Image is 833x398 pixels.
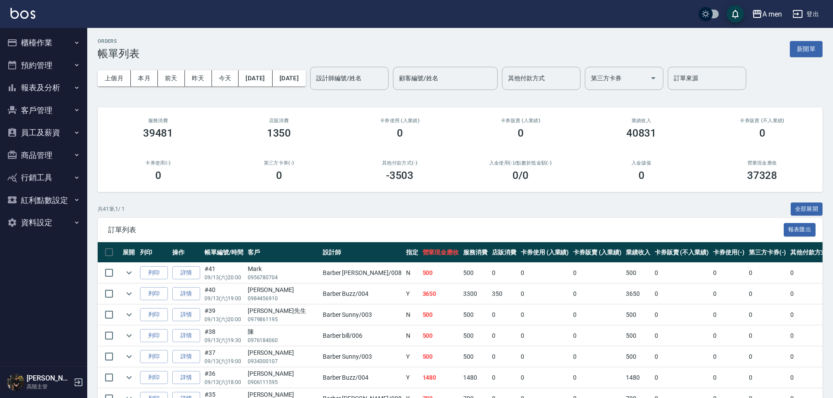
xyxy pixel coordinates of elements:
[747,305,789,325] td: 0
[140,266,168,280] button: 列印
[123,266,136,279] button: expand row
[140,287,168,301] button: 列印
[591,118,691,124] h2: 業績收入
[646,71,660,85] button: Open
[248,336,318,344] p: 0976184060
[10,8,35,19] img: Logo
[212,70,239,86] button: 今天
[172,329,200,343] a: 詳情
[273,70,306,86] button: [DATE]
[3,144,84,167] button: 商品管理
[420,305,461,325] td: 500
[712,118,812,124] h2: 卡券販賣 (不入業績)
[239,70,272,86] button: [DATE]
[711,305,747,325] td: 0
[711,242,747,263] th: 卡券使用(-)
[404,263,420,283] td: N
[420,284,461,304] td: 3650
[229,160,329,166] h2: 第三方卡券(-)
[519,367,571,388] td: 0
[711,367,747,388] td: 0
[3,121,84,144] button: 員工及薪資
[321,347,404,367] td: Barber Sunny /003
[571,263,624,283] td: 0
[624,326,652,346] td: 500
[229,118,329,124] h2: 店販消費
[170,242,202,263] th: 操作
[624,367,652,388] td: 1480
[205,274,243,281] p: 09/13 (六) 20:00
[27,383,71,391] p: 高階主管
[571,326,624,346] td: 0
[519,305,571,325] td: 0
[471,118,570,124] h2: 卡券販賣 (入業績)
[205,378,243,386] p: 09/13 (六) 18:00
[624,242,652,263] th: 業績收入
[3,76,84,99] button: 報表及分析
[98,48,140,60] h3: 帳單列表
[404,242,420,263] th: 指定
[386,169,414,182] h3: -3503
[140,329,168,343] button: 列印
[98,38,140,44] h2: ORDERS
[711,347,747,367] td: 0
[3,166,84,189] button: 行銷工具
[138,242,170,263] th: 列印
[519,242,571,263] th: 卡券使用 (入業績)
[519,326,571,346] td: 0
[747,242,789,263] th: 第三方卡券(-)
[321,367,404,388] td: Barber Buzz /004
[420,263,461,283] td: 500
[267,127,291,139] h3: 1350
[461,326,490,346] td: 500
[490,263,519,283] td: 0
[461,263,490,283] td: 500
[571,305,624,325] td: 0
[3,211,84,234] button: 資料設定
[420,347,461,367] td: 500
[123,329,136,342] button: expand row
[246,242,321,263] th: 客戶
[591,160,691,166] h2: 入金儲值
[248,357,318,365] p: 0934300107
[638,169,645,182] h3: 0
[420,367,461,388] td: 1480
[321,305,404,325] td: Barber Sunny /003
[711,284,747,304] td: 0
[397,127,403,139] h3: 0
[248,295,318,302] p: 0984456910
[172,350,200,364] a: 詳情
[108,160,208,166] h2: 卡券使用(-)
[512,169,529,182] h3: 0 /0
[131,70,158,86] button: 本月
[461,242,490,263] th: 服務消費
[652,326,711,346] td: 0
[205,295,243,302] p: 09/13 (六) 19:00
[461,284,490,304] td: 3300
[248,378,318,386] p: 0906111595
[404,305,420,325] td: N
[248,348,318,357] div: [PERSON_NAME]
[7,374,24,391] img: Person
[626,127,657,139] h3: 40831
[747,347,789,367] td: 0
[784,225,816,233] a: 報表匯出
[711,326,747,346] td: 0
[727,5,744,23] button: save
[471,160,570,166] h2: 入金使用(-) /點數折抵金額(-)
[321,326,404,346] td: Barber bill /006
[519,347,571,367] td: 0
[123,371,136,384] button: expand row
[789,6,823,22] button: 登出
[461,305,490,325] td: 500
[518,127,524,139] h3: 0
[248,369,318,378] div: [PERSON_NAME]
[652,284,711,304] td: 0
[276,169,282,182] h3: 0
[248,285,318,295] div: [PERSON_NAME]
[155,169,161,182] h3: 0
[404,347,420,367] td: Y
[98,205,125,213] p: 共 41 筆, 1 / 1
[711,263,747,283] td: 0
[652,347,711,367] td: 0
